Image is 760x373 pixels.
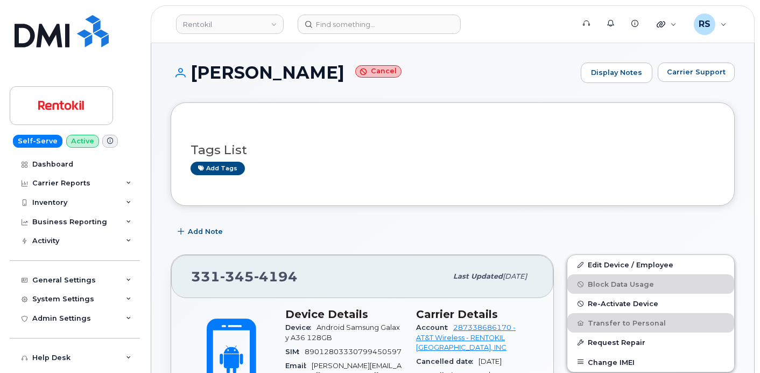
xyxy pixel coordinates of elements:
a: Add tags [191,162,245,175]
button: Re-Activate Device [567,294,734,313]
a: Display Notes [581,63,652,83]
button: Transfer to Personal [567,313,734,333]
span: 4194 [254,268,298,285]
span: Email [285,362,312,370]
button: Block Data Usage [567,274,734,294]
span: Cancelled date [416,357,478,365]
span: [DATE] [503,272,527,280]
span: Add Note [188,226,223,237]
iframe: Messenger Launcher [713,326,752,365]
h3: Device Details [285,308,403,321]
h3: Carrier Details [416,308,534,321]
span: Re-Activate Device [588,300,658,308]
small: Cancel [355,65,402,78]
h3: Tags List [191,143,715,157]
span: Last updated [453,272,503,280]
span: Device [285,323,316,331]
span: 331 [191,268,298,285]
span: 345 [220,268,254,285]
button: Change IMEI [567,353,734,372]
a: 287338686170 - AT&T Wireless - RENTOKIL [GEOGRAPHIC_DATA], INC [416,323,516,351]
a: Edit Device / Employee [567,255,734,274]
span: Android Samsung Galaxy A36 128GB [285,323,400,341]
span: Account [416,323,453,331]
span: SIM [285,348,305,356]
h1: [PERSON_NAME] [171,63,575,82]
span: 89012803330799450597 [305,348,402,356]
button: Add Note [171,222,232,241]
span: Carrier Support [667,67,726,77]
span: [DATE] [478,357,502,365]
button: Carrier Support [658,63,735,82]
button: Request Repair [567,333,734,352]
